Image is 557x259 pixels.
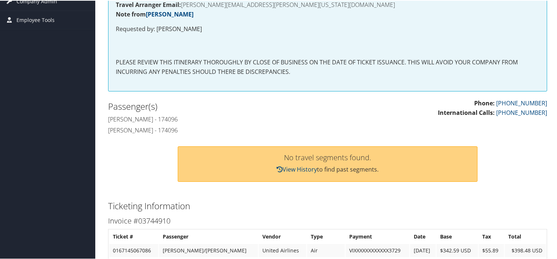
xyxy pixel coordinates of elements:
p: PLEASE REVIEW THIS ITINERARY THOROUGHLY BY CLOSE OF BUSINESS ON THE DATE OF TICKET ISSUANCE. THIS... [116,57,539,76]
p: Requested by: [PERSON_NAME] [116,24,539,33]
h3: Invoice #03744910 [108,215,547,225]
strong: International Calls: [438,108,495,116]
h2: Passenger(s) [108,100,322,112]
th: Payment [346,229,409,243]
td: 0167145067086 [109,243,158,256]
td: $55.89 [479,243,504,256]
th: Tax [479,229,504,243]
span: Employee Tools [16,10,55,29]
th: Total [505,229,546,243]
h2: Ticketing Information [108,199,547,211]
th: Date [410,229,436,243]
a: [PHONE_NUMBER] [496,98,547,106]
h3: No travel segments found. [185,153,470,161]
h4: [PERSON_NAME] - 174096 [108,115,322,123]
th: Vendor [259,229,306,243]
th: Ticket # [109,229,158,243]
h4: [PERSON_NAME] - 174096 [108,125,322,134]
th: Passenger [159,229,258,243]
td: $398.48 USD [505,243,546,256]
td: VIXXXXXXXXXXXX3729 [346,243,409,256]
a: [PERSON_NAME] [146,10,193,18]
td: Air [307,243,345,256]
td: $342.59 USD [436,243,478,256]
strong: Phone: [474,98,495,106]
td: United Airlines [259,243,306,256]
a: View History [277,165,317,173]
th: Base [436,229,478,243]
td: [DATE] [410,243,436,256]
th: Type [307,229,345,243]
p: to find past segments. [185,164,470,174]
a: [PHONE_NUMBER] [496,108,547,116]
h4: [PERSON_NAME][EMAIL_ADDRESS][PERSON_NAME][US_STATE][DOMAIN_NAME] [116,1,539,7]
strong: Note from [116,10,193,18]
td: [PERSON_NAME]/[PERSON_NAME] [159,243,258,256]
